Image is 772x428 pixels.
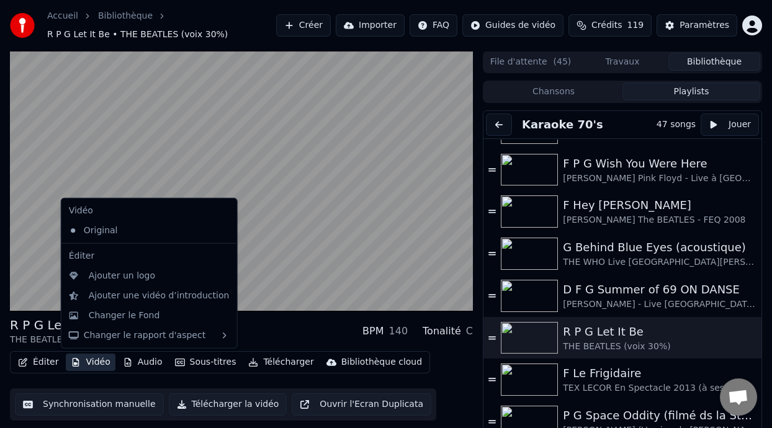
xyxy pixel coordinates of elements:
div: G Behind Blue Eyes (acoustique) [563,239,756,256]
div: Original [64,221,216,241]
button: Paramètres [657,14,737,37]
div: 140 [388,324,408,339]
button: Sous-titres [170,354,241,371]
div: C [466,324,473,339]
div: R P G Let It Be [10,316,117,334]
button: Télécharger [243,354,318,371]
div: THE BEATLES (voix 30%) [10,334,117,346]
button: Créer [276,14,331,37]
span: R P G Let It Be • THE BEATLES (voix 30%) [47,29,228,41]
button: Travaux [577,53,668,71]
div: F Hey [PERSON_NAME] [563,197,756,214]
div: R P G Let It Be [563,323,756,341]
div: [PERSON_NAME] - Live [GEOGRAPHIC_DATA][PERSON_NAME] 2024 [563,298,756,311]
img: youka [10,13,35,38]
button: Synchronisation manuelle [15,393,164,416]
span: 119 [627,19,644,32]
span: ( 45 ) [554,56,572,68]
button: Importer [336,14,405,37]
button: Éditer [13,354,63,371]
button: Guides de vidéo [462,14,563,37]
button: Vidéo [66,354,115,371]
div: F P G Wish You Were Here [563,155,756,172]
button: FAQ [410,14,457,37]
div: Changer le Fond [89,310,160,322]
div: [PERSON_NAME] The BEATLES - FEQ 2008 [563,214,756,226]
div: Paramètres [680,19,729,32]
button: Playlists [622,82,760,100]
button: Bibliothèque [668,53,760,71]
div: THE BEATLES (voix 30%) [563,341,756,353]
button: Audio [118,354,168,371]
div: F Le Frigidaire [563,365,756,382]
div: Ajouter un logo [89,270,155,282]
a: Accueil [47,10,78,22]
a: Bibliothèque [98,10,153,22]
div: [PERSON_NAME] Pink Floyd - Live à [GEOGRAPHIC_DATA] 2019 (voix 30%) [563,172,756,185]
div: Vidéo [64,201,235,221]
div: D F G Summer of 69 ON DANSE [563,281,756,298]
div: Ouvrir le chat [720,378,757,416]
div: TEX LECOR En Spectacle 2013 (à ses 80 ans) [563,382,756,395]
button: Crédits119 [568,14,652,37]
button: Ouvrir l'Ecran Duplicata [292,393,431,416]
div: Bibliothèque cloud [341,356,422,368]
div: Ajouter une vidéo d’introduction [89,290,230,302]
div: Changer le rapport d'aspect [64,326,235,346]
div: Éditer [64,246,235,266]
div: P G Space Oddity (filmé ds la Station Spatiale Internationale) [563,407,756,424]
span: Crédits [591,19,622,32]
button: Karaoke 70's [517,116,608,133]
button: Jouer [701,114,759,136]
button: File d'attente [485,53,577,71]
nav: breadcrumb [47,10,276,41]
div: 47 songs [657,118,696,131]
div: THE WHO Live [GEOGRAPHIC_DATA][PERSON_NAME] 2022 (sans voix) [563,256,756,269]
button: Télécharger la vidéo [169,393,287,416]
div: BPM [362,324,384,339]
button: Chansons [485,82,622,100]
div: Tonalité [423,324,461,339]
